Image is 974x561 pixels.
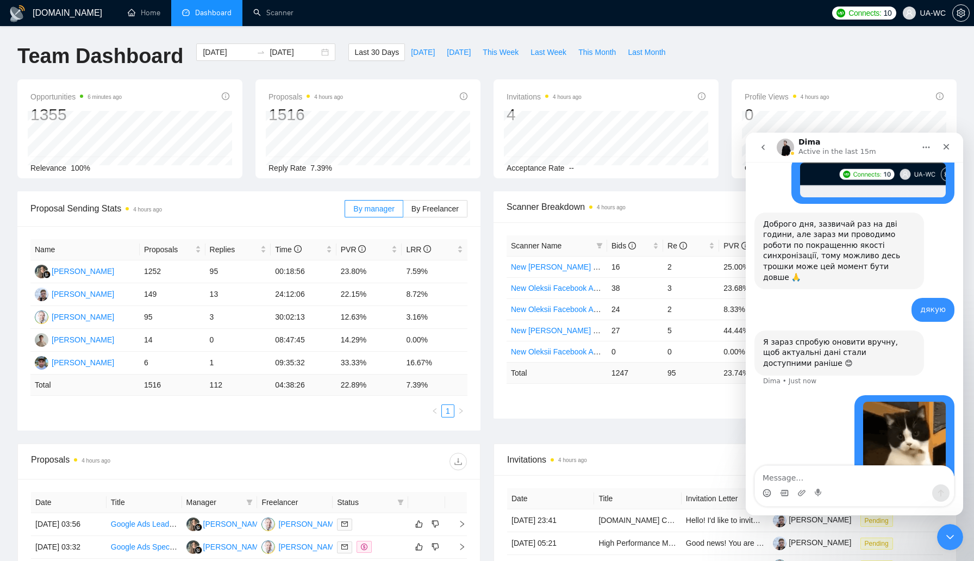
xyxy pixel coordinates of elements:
td: [DATE] 23:41 [507,509,594,532]
button: download [449,453,467,470]
a: High Performance Media Buyer | Google, Meta & TikTok Ads [598,539,802,547]
td: Stape.io Certified Partner Needed for Shopify Server-Side Tracking (Google Ads & GA4) [594,509,681,532]
button: Upload attachment [52,356,60,365]
th: Title [594,488,681,509]
img: AP [35,333,48,347]
span: By manager [353,204,394,213]
span: Scanner Name [511,241,561,250]
img: SS [35,356,48,370]
img: OC [261,540,275,554]
time: 4 hours ago [801,94,829,100]
input: End date [270,46,319,58]
a: LK[PERSON_NAME] [186,542,266,551]
span: info-circle [936,92,944,100]
div: [PERSON_NAME] [278,518,341,530]
div: [PERSON_NAME] [52,334,114,346]
td: 23.74 % [719,362,775,383]
td: 23.80% [336,260,402,283]
button: This Week [477,43,525,61]
td: [DATE] 03:56 [31,513,107,536]
td: 14.29% [336,329,402,352]
td: 0.00% [402,329,467,352]
span: By Freelancer [411,204,459,213]
a: [DOMAIN_NAME] Certified Partner Needed for Shopify Server-Side Tracking (Google Ads & GA4) [598,516,928,525]
td: [DATE] 03:32 [31,536,107,559]
div: [PERSON_NAME] [203,541,266,553]
span: like [415,520,423,528]
time: 4 hours ago [133,207,162,213]
th: Replies [205,239,271,260]
td: 112 [205,375,271,396]
span: Manager [186,496,242,508]
td: 7.39 % [402,375,467,396]
td: 22.89 % [336,375,402,396]
a: OC[PERSON_NAME] [261,519,341,528]
a: LK[PERSON_NAME] [186,519,266,528]
span: Last 30 Days [354,46,399,58]
span: Dashboard [195,8,232,17]
img: c1AccpU0r5eTAMyEJsuISipwjq7qb2Kar6-KqnmSvKGuvk5qEoKhuKfg-uT9402ECS [773,537,786,550]
td: 44.44% [719,320,775,341]
span: Proposal Sending Stats [30,202,345,215]
button: Last Month [622,43,671,61]
a: setting [952,9,970,17]
th: Freelancer [257,492,333,513]
span: filter [246,499,253,506]
span: download [450,457,466,466]
span: Bids [611,241,636,250]
td: 23.68% [719,277,775,298]
button: This Month [572,43,622,61]
time: 4 hours ago [82,458,110,464]
span: swap-right [257,48,265,57]
time: 4 hours ago [558,457,587,463]
button: [DATE] [405,43,441,61]
td: Google Ads Lead Generation Specialist for Real Estate Wholesaling [107,513,182,536]
time: 6 minutes ago [88,94,122,100]
td: 13 [205,283,271,306]
input: Start date [203,46,252,58]
span: Re [667,241,687,250]
span: mail [341,544,348,550]
span: Status [337,496,393,508]
span: Only exclusive agency members [745,164,854,172]
span: info-circle [741,242,749,250]
td: 0.00% [719,341,775,362]
a: [PERSON_NAME] [773,515,851,524]
li: 1 [441,404,454,417]
a: searchScanner [253,8,294,17]
th: Manager [182,492,258,513]
span: This Week [483,46,519,58]
span: filter [395,494,406,510]
span: info-circle [460,92,467,100]
li: Previous Page [428,404,441,417]
div: [PERSON_NAME] [52,357,114,369]
th: Proposals [140,239,205,260]
td: 3 [663,277,719,298]
div: [PERSON_NAME] [52,288,114,300]
span: Replies [210,244,259,255]
a: New Oleksii Facebook Ads - Rest of the World [511,284,667,292]
div: Proposals [31,453,249,470]
a: OC[PERSON_NAME] [261,542,341,551]
div: [PERSON_NAME] [52,311,114,323]
span: 10 [884,7,892,19]
img: logo [9,5,26,22]
div: [PERSON_NAME] [278,541,341,553]
div: 0 [745,104,829,125]
a: homeHome [128,8,160,17]
span: dislike [432,520,439,528]
td: 8.33% [719,298,775,320]
span: left [432,408,438,414]
span: LRR [406,245,431,254]
td: 1252 [140,260,205,283]
td: 3 [205,306,271,329]
a: 1 [442,405,454,417]
span: Proposals [269,90,343,103]
span: Proposals [144,244,193,255]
